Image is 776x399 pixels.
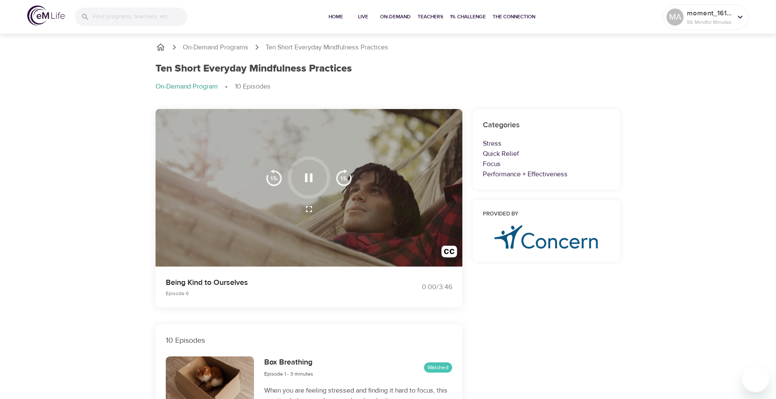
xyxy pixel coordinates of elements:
p: Focus [483,159,611,169]
h6: Categories [483,119,611,132]
p: moment_1615478446 [687,8,732,18]
p: 10 Episodes [166,335,452,346]
span: 1% Challenge [450,12,486,21]
a: On-Demand Programs [183,43,248,52]
h1: Ten Short Everyday Mindfulness Practices [156,63,352,75]
h6: Box Breathing [264,356,313,369]
span: Live [353,12,373,21]
input: Find programs, teachers, etc... [93,8,188,26]
nav: breadcrumb [156,42,621,52]
div: MA [666,9,684,26]
p: Quick Relief [483,149,611,159]
img: concern-logo%20%281%29.png [494,225,598,249]
span: Episode 1 - 3 minutes [264,370,313,377]
h6: Provided by [483,210,611,219]
img: logo [27,6,65,26]
img: open_caption.svg [441,246,457,261]
span: Home [326,12,346,21]
iframe: Button to launch messaging window [742,365,769,392]
span: On-Demand [380,12,411,21]
img: 15s_prev.svg [265,169,283,186]
p: Stress [483,138,611,149]
span: The Connection [493,12,535,21]
p: Performance + Effectiveness [483,169,611,179]
p: Episode 6 [166,290,378,297]
p: Being Kind to Ourselves [166,277,378,288]
button: Transcript/Closed Captions (c) [436,241,462,267]
span: Teachers [418,12,443,21]
p: On-Demand Program [156,82,218,92]
span: Watched [424,364,452,372]
img: 15s_next.svg [335,169,352,186]
nav: breadcrumb [156,82,621,92]
p: 10 Episodes [235,82,271,92]
p: Ten Short Everyday Mindfulness Practices [265,43,388,52]
div: 0:00 / 3:46 [388,282,452,292]
p: 56 Mindful Minutes [687,18,732,26]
